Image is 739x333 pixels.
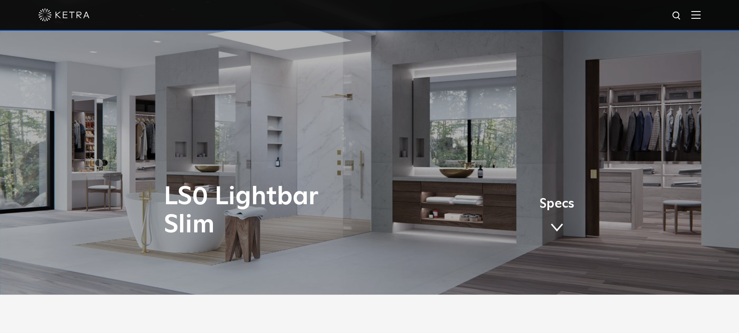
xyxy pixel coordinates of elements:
[539,198,574,210] span: Specs
[164,183,405,239] h1: LS0 Lightbar Slim
[672,11,682,21] img: search icon
[38,9,90,21] img: ketra-logo-2019-white
[691,11,701,19] img: Hamburger%20Nav.svg
[539,202,574,235] a: Specs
